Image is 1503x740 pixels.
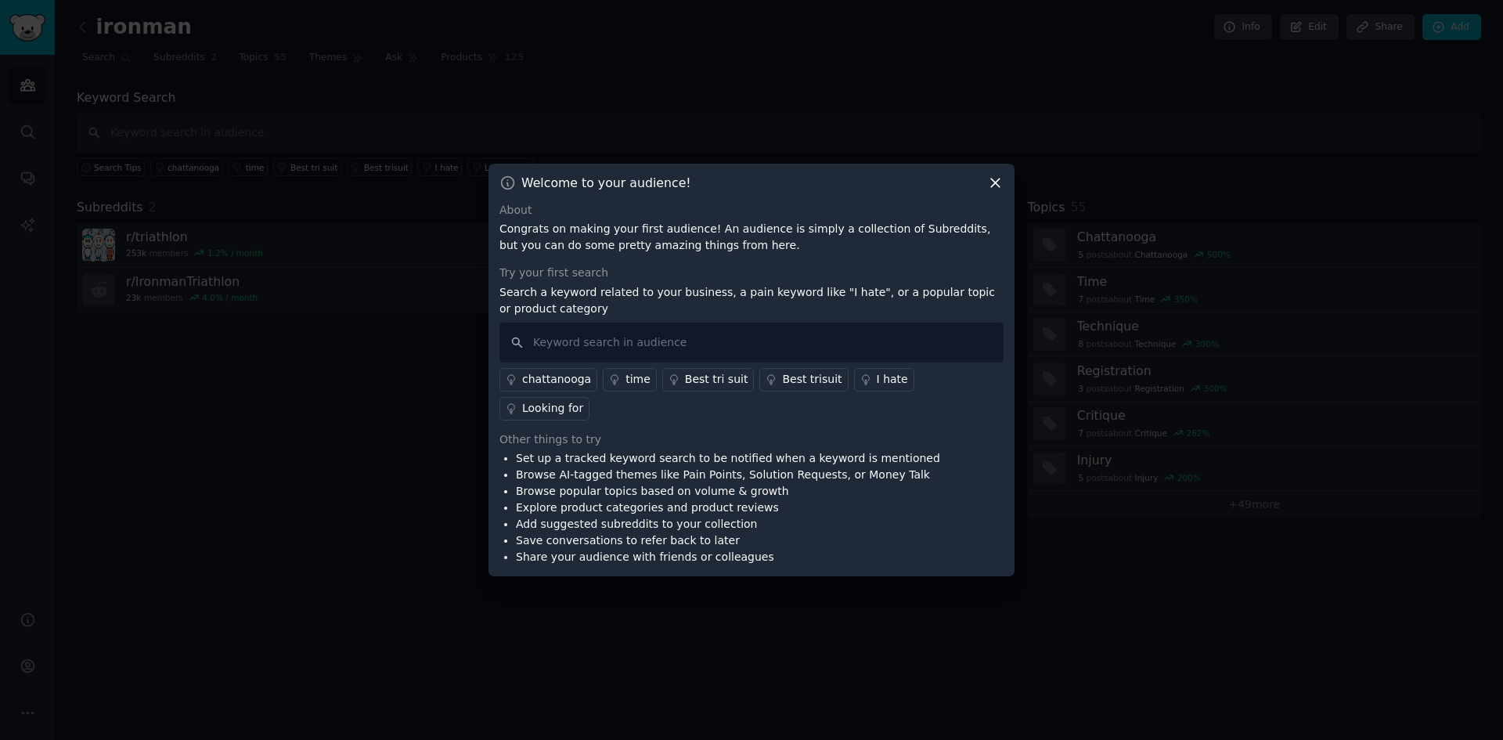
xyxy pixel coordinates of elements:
[516,467,940,483] li: Browse AI-tagged themes like Pain Points, Solution Requests, or Money Talk
[499,284,1004,317] p: Search a keyword related to your business, a pain keyword like "I hate", or a popular topic or pr...
[522,400,583,417] div: Looking for
[499,323,1004,363] input: Keyword search in audience
[516,532,940,549] li: Save conversations to refer back to later
[854,368,914,392] a: I hate
[516,483,940,500] li: Browse popular topics based on volume & growth
[499,431,1004,448] div: Other things to try
[759,368,848,392] a: Best trisuit
[662,368,755,392] a: Best tri suit
[625,371,651,388] div: time
[522,371,591,388] div: chattanooga
[499,265,1004,281] div: Try your first search
[516,549,940,565] li: Share your audience with friends or colleagues
[499,397,589,421] a: Looking for
[499,368,597,392] a: chattanooga
[782,371,842,388] div: Best trisuit
[521,175,691,191] h3: Welcome to your audience!
[516,516,940,532] li: Add suggested subreddits to your collection
[877,371,908,388] div: I hate
[685,371,748,388] div: Best tri suit
[603,368,657,392] a: time
[499,202,1004,218] div: About
[516,500,940,516] li: Explore product categories and product reviews
[516,450,940,467] li: Set up a tracked keyword search to be notified when a keyword is mentioned
[499,221,1004,254] p: Congrats on making your first audience! An audience is simply a collection of Subreddits, but you...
